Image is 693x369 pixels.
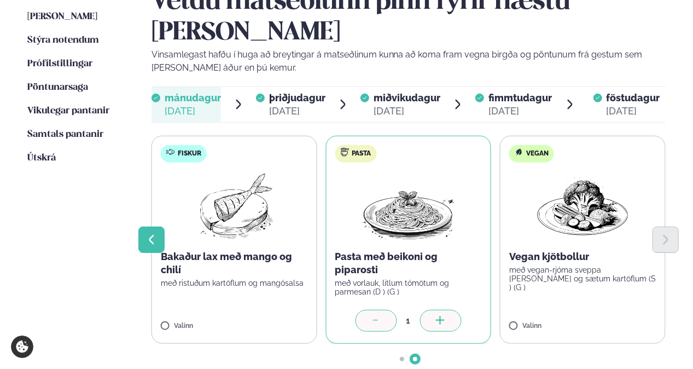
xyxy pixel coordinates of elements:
[374,105,440,118] div: [DATE]
[27,59,92,68] span: Prófílstillingar
[186,171,283,241] img: Fish.png
[161,250,308,276] p: Bakaður lax með mango og chilí
[653,227,679,253] button: Next slide
[27,12,97,21] span: [PERSON_NAME]
[27,36,99,45] span: Stýra notendum
[360,171,457,241] img: Spagetti.png
[335,279,482,296] p: með vorlauk, litlum tómötum og parmesan (D ) (G )
[269,105,325,118] div: [DATE]
[488,105,552,118] div: [DATE]
[352,149,371,158] span: Pasta
[27,10,97,24] a: [PERSON_NAME]
[27,81,88,94] a: Pöntunarsaga
[27,153,56,163] span: Útskrá
[340,148,349,157] img: pasta.svg
[488,92,552,103] span: fimmtudagur
[165,105,221,118] div: [DATE]
[397,314,420,327] div: 1
[138,227,165,253] button: Previous slide
[11,336,33,358] a: Cookie settings
[335,250,482,276] p: Pasta með beikoni og piparosti
[27,105,109,118] a: Vikulegar pantanir
[509,266,656,292] p: með vegan-rjóma sveppa [PERSON_NAME] og sætum kartöflum (S ) (G )
[27,83,88,92] span: Pöntunarsaga
[27,34,99,47] a: Stýra notendum
[607,105,660,118] div: [DATE]
[534,171,631,241] img: Vegan.png
[269,92,325,103] span: þriðjudagur
[27,128,103,141] a: Samtals pantanir
[413,357,417,361] span: Go to slide 2
[509,250,656,263] p: Vegan kjötbollur
[27,106,109,116] span: Vikulegar pantanir
[165,92,221,103] span: mánudagur
[515,148,523,157] img: Vegan.svg
[166,148,175,157] img: fish.svg
[152,48,666,74] p: Vinsamlegast hafðu í huga að breytingar á matseðlinum kunna að koma fram vegna birgða og pöntunum...
[27,57,92,71] a: Prófílstillingar
[607,92,660,103] span: föstudagur
[161,279,308,287] p: með ristuðum kartöflum og mangósalsa
[374,92,440,103] span: miðvikudagur
[526,149,549,158] span: Vegan
[27,130,103,139] span: Samtals pantanir
[178,149,201,158] span: Fiskur
[27,152,56,165] a: Útskrá
[400,357,404,361] span: Go to slide 1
